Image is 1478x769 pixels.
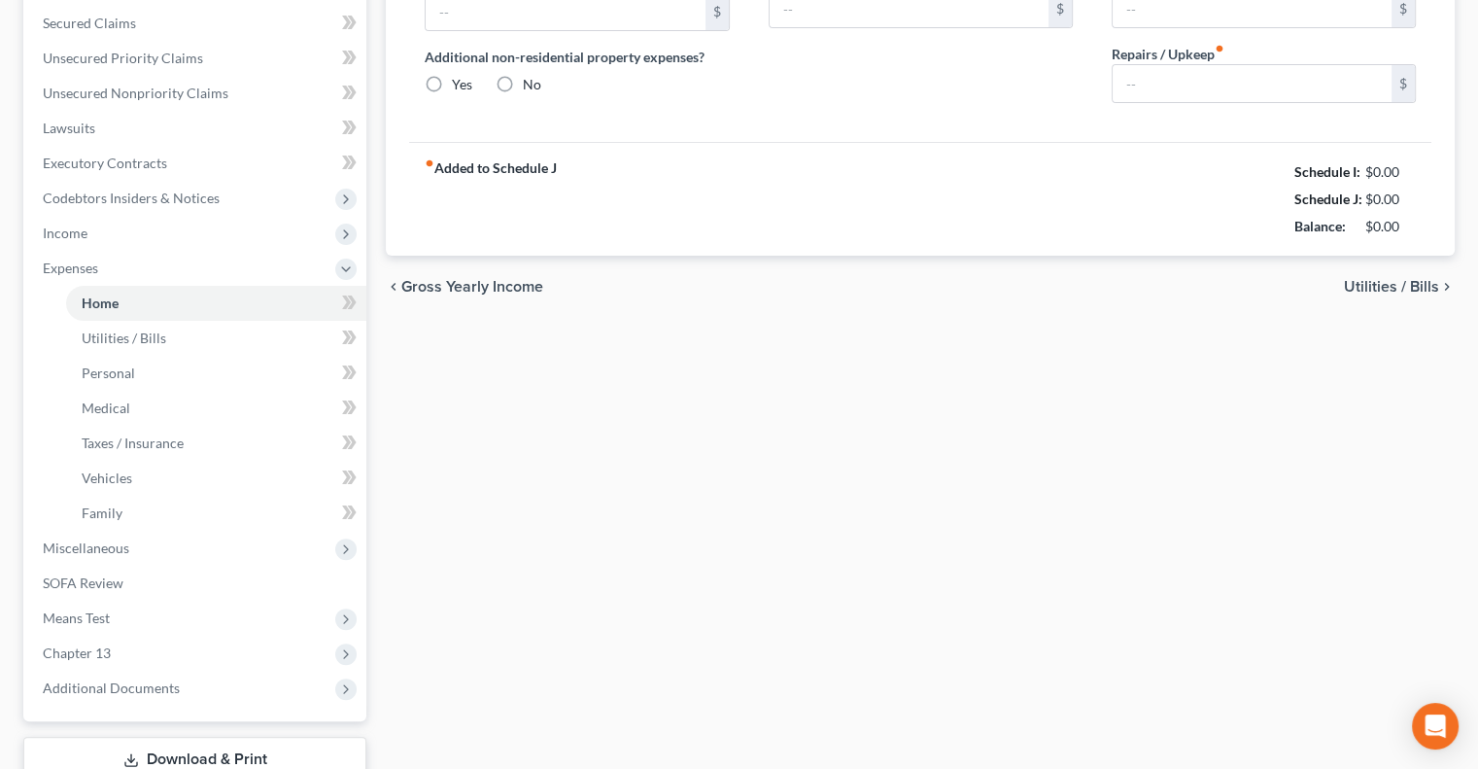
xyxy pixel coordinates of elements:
[43,85,228,101] span: Unsecured Nonpriority Claims
[66,286,366,321] a: Home
[1294,218,1346,234] strong: Balance:
[1112,44,1224,64] label: Repairs / Upkeep
[386,279,543,295] button: chevron_left Gross Yearly Income
[43,645,111,661] span: Chapter 13
[27,76,366,111] a: Unsecured Nonpriority Claims
[401,279,543,295] span: Gross Yearly Income
[1344,279,1455,295] button: Utilities / Bills chevron_right
[66,426,366,461] a: Taxes / Insurance
[43,260,98,276] span: Expenses
[66,391,366,426] a: Medical
[43,575,123,591] span: SOFA Review
[425,47,729,67] label: Additional non-residential property expenses?
[43,120,95,136] span: Lawsuits
[27,566,366,601] a: SOFA Review
[43,15,136,31] span: Secured Claims
[425,158,434,168] i: fiber_manual_record
[1294,163,1360,180] strong: Schedule I:
[452,75,472,94] label: Yes
[66,356,366,391] a: Personal
[1392,65,1415,102] div: $
[82,470,132,486] span: Vehicles
[43,225,87,241] span: Income
[425,158,557,240] strong: Added to Schedule J
[43,155,167,171] span: Executory Contracts
[386,279,401,295] i: chevron_left
[66,496,366,531] a: Family
[27,6,366,41] a: Secured Claims
[27,41,366,76] a: Unsecured Priority Claims
[82,400,130,416] span: Medical
[43,540,129,556] span: Miscellaneous
[27,146,366,181] a: Executory Contracts
[1215,44,1224,53] i: fiber_manual_record
[1439,279,1455,295] i: chevron_right
[82,365,135,381] span: Personal
[27,111,366,146] a: Lawsuits
[82,330,166,346] span: Utilities / Bills
[82,505,122,521] span: Family
[43,50,203,66] span: Unsecured Priority Claims
[43,680,180,696] span: Additional Documents
[1412,703,1459,750] div: Open Intercom Messenger
[1294,191,1362,207] strong: Schedule J:
[523,75,541,94] label: No
[43,190,220,206] span: Codebtors Insiders & Notices
[82,435,184,451] span: Taxes / Insurance
[1365,190,1417,209] div: $0.00
[66,461,366,496] a: Vehicles
[1365,217,1417,236] div: $0.00
[1344,279,1439,295] span: Utilities / Bills
[66,321,366,356] a: Utilities / Bills
[82,295,119,311] span: Home
[1113,65,1392,102] input: --
[43,610,110,626] span: Means Test
[1365,162,1417,182] div: $0.00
